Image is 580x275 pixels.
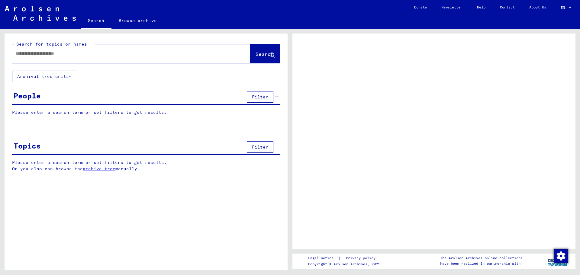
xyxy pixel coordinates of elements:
a: Legal notice [308,255,338,261]
button: Search [250,44,280,63]
button: Filter [247,91,273,103]
p: Please enter a search term or set filters to get results. Or you also can browse the manually. [12,159,280,172]
span: Filter [252,144,268,150]
span: EN [561,5,567,10]
mat-label: Search for topics or names [16,41,87,47]
img: Arolsen_neg.svg [5,6,76,21]
img: Change consent [554,249,568,263]
button: Filter [247,141,273,153]
p: Copyright © Arolsen Archives, 2021 [308,261,383,267]
div: Topics [14,140,41,151]
p: have been realized in partnership with [440,261,523,266]
a: Browse archive [111,13,164,28]
img: yv_logo.png [546,253,569,268]
div: | [308,255,383,261]
a: Search [81,13,111,29]
span: Filter [252,94,268,100]
a: Privacy policy [341,255,383,261]
div: People [14,90,41,101]
button: Archival tree units [12,71,76,82]
a: archive tree [83,166,115,171]
p: The Arolsen Archives online collections [440,255,523,261]
span: Search [256,51,274,57]
p: Please enter a search term or set filters to get results. [12,109,280,116]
